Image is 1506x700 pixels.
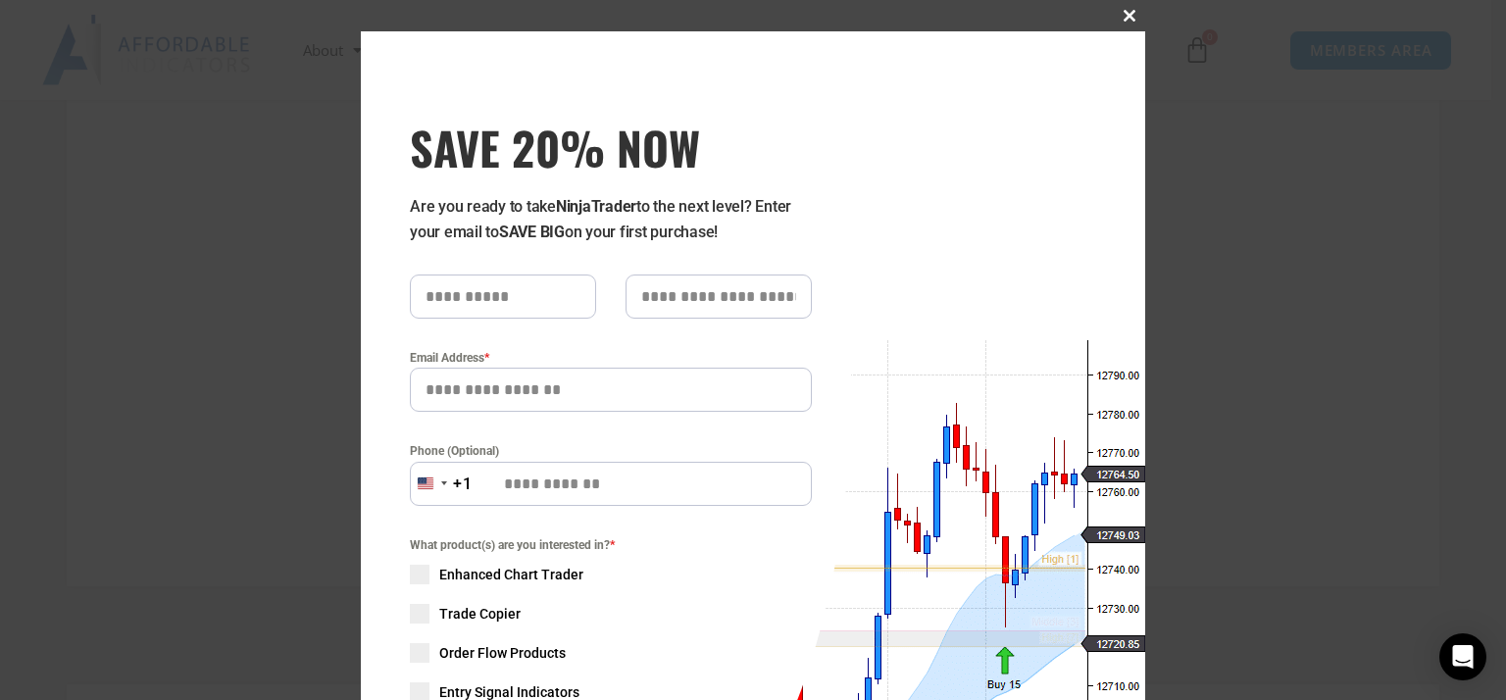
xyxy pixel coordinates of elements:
label: Order Flow Products [410,643,812,663]
span: Trade Copier [439,604,521,624]
label: Enhanced Chart Trader [410,565,812,584]
h3: SAVE 20% NOW [410,120,812,175]
p: Are you ready to take to the next level? Enter your email to on your first purchase! [410,194,812,245]
span: What product(s) are you interested in? [410,535,812,555]
div: Open Intercom Messenger [1439,633,1486,680]
strong: SAVE BIG [499,223,565,241]
label: Phone (Optional) [410,441,812,461]
span: Order Flow Products [439,643,566,663]
label: Trade Copier [410,604,812,624]
strong: NinjaTrader [556,197,636,216]
span: Enhanced Chart Trader [439,565,583,584]
div: +1 [453,472,473,497]
button: Selected country [410,462,473,506]
label: Email Address [410,348,812,368]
